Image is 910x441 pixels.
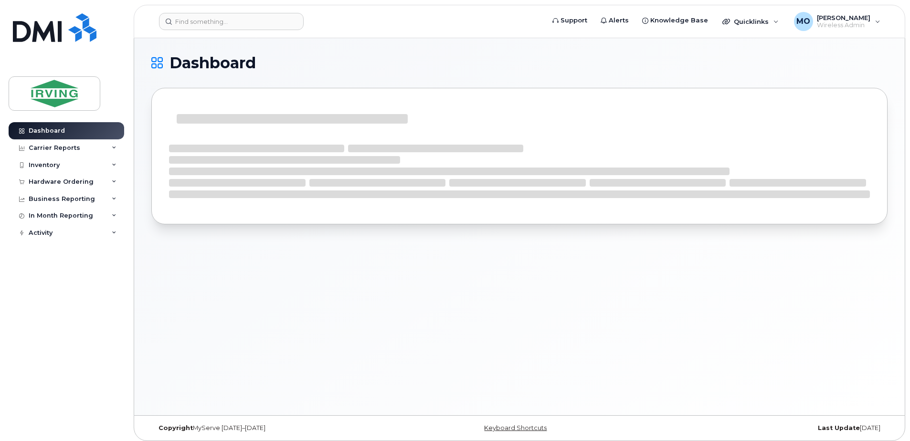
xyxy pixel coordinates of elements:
span: Dashboard [169,56,256,70]
strong: Last Update [818,424,860,431]
strong: Copyright [159,424,193,431]
div: [DATE] [642,424,888,432]
a: Keyboard Shortcuts [484,424,547,431]
div: MyServe [DATE]–[DATE] [151,424,397,432]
